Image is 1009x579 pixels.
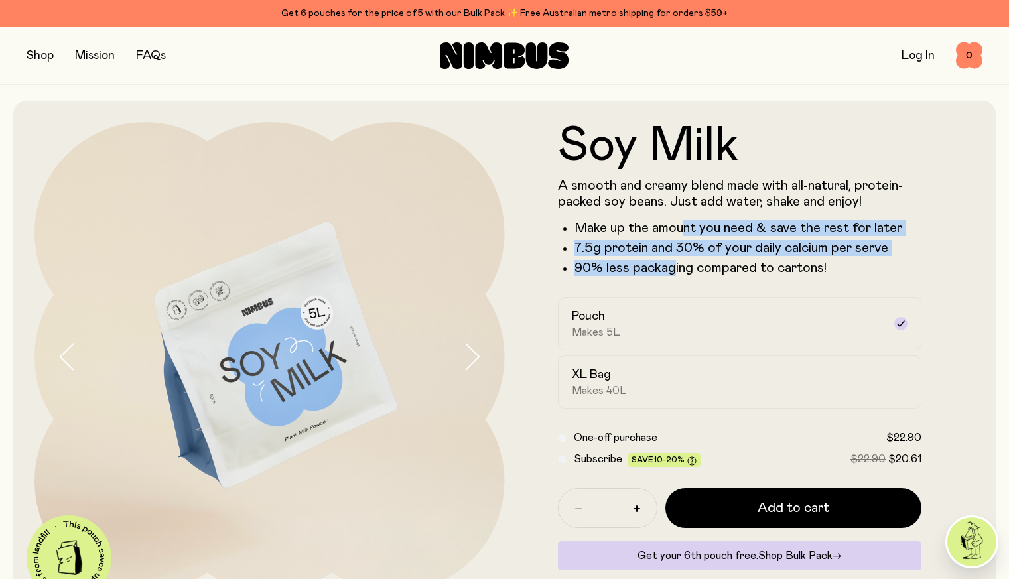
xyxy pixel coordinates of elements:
a: Log In [902,50,935,62]
li: Make up the amount you need & save the rest for later [574,220,922,236]
p: A smooth and creamy blend made with all-natural, protein-packed soy beans. Just add water, shake ... [558,178,922,210]
span: Shop Bulk Pack [758,550,833,561]
a: FAQs [136,50,166,62]
span: Save [632,456,697,466]
span: Add to cart [758,499,829,517]
p: 90% less packaging compared to cartons! [574,260,922,276]
span: Makes 40L [572,384,627,397]
h2: Pouch [572,308,605,324]
a: Shop Bulk Pack→ [758,550,842,561]
h2: XL Bag [572,367,611,383]
span: One-off purchase [574,432,657,443]
div: Get 6 pouches for the price of 5 with our Bulk Pack ✨ Free Australian metro shipping for orders $59+ [27,5,982,21]
span: $20.61 [888,454,921,464]
a: Mission [75,50,115,62]
h1: Soy Milk [558,122,922,170]
div: Get your 6th pouch free. [558,541,922,570]
span: Subscribe [574,454,622,464]
span: $22.90 [886,432,921,443]
li: 7.5g protein and 30% of your daily calcium per serve [574,240,922,256]
span: 10-20% [653,456,685,464]
span: Makes 5L [572,326,620,339]
button: 0 [956,42,982,69]
span: $22.90 [850,454,886,464]
img: agent [947,517,996,566]
button: Add to cart [665,488,922,528]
